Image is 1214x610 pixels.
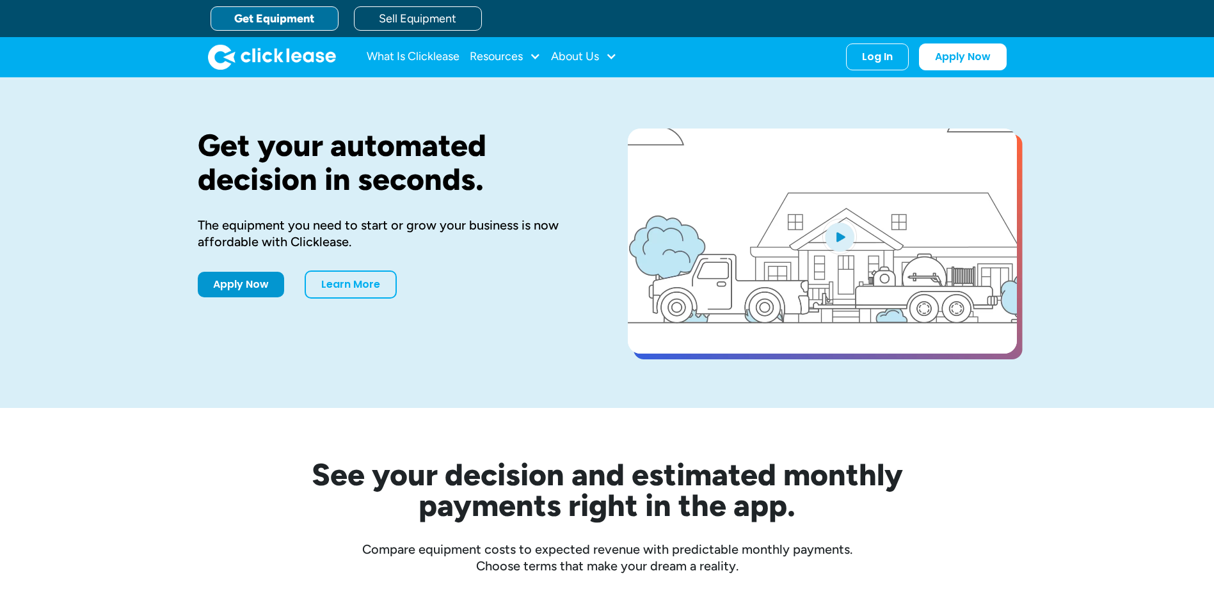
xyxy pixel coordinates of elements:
[367,44,459,70] a: What Is Clicklease
[305,270,397,299] a: Learn More
[249,459,966,520] h2: See your decision and estimated monthly payments right in the app.
[198,541,1017,574] div: Compare equipment costs to expected revenue with predictable monthly payments. Choose terms that ...
[198,272,284,297] a: Apply Now
[551,44,617,70] div: About Us
[862,51,893,63] div: Log In
[211,6,339,31] a: Get Equipment
[208,44,336,70] img: Clicklease logo
[208,44,336,70] a: home
[628,129,1017,354] a: open lightbox
[354,6,482,31] a: Sell Equipment
[198,129,587,196] h1: Get your automated decision in seconds.
[470,44,541,70] div: Resources
[822,219,857,254] img: Blue play button logo on a light blue circular background
[919,43,1007,70] a: Apply Now
[198,217,587,250] div: The equipment you need to start or grow your business is now affordable with Clicklease.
